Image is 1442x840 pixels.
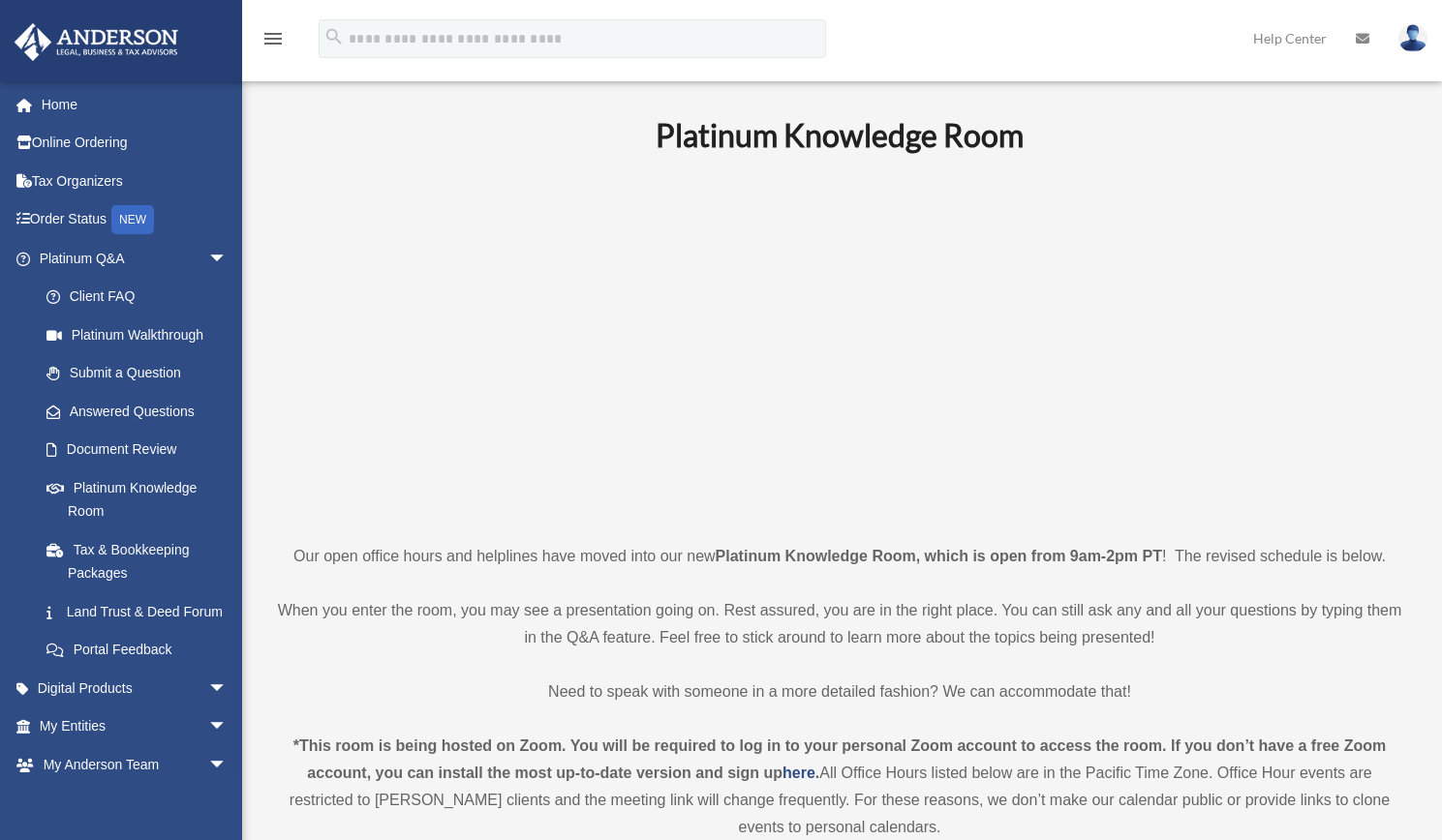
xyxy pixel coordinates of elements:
i: search [323,26,345,47]
strong: Platinum Knowledge Room, which is open from 9am-2pm PT [716,548,1162,564]
a: My Entitiesarrow_drop_down [14,707,257,746]
a: Submit a Question [27,354,257,393]
a: Home [14,85,257,124]
a: Platinum Knowledge Room [27,468,247,530]
span: arrow_drop_down [208,707,247,747]
div: NEW [111,205,154,234]
a: Online Ordering [14,124,257,163]
a: here [782,765,815,781]
a: Portal Feedback [27,631,257,670]
p: Need to speak with someone in a more detailed fashion? We can accommodate that! [276,678,1403,705]
a: Client FAQ [27,278,257,316]
a: menu [261,34,285,50]
a: My Anderson Teamarrow_drop_down [14,745,257,784]
strong: *This room is being hosted on Zoom. You will be required to log in to your personal Zoom account ... [293,737,1386,781]
a: Tax & Bookkeeping Packages [27,530,257,592]
a: Answered Questions [27,392,257,431]
img: Anderson Advisors Platinum Portal [9,23,184,61]
iframe: 231110_Toby_KnowledgeRoom [549,180,1130,507]
a: Platinum Q&Aarrow_drop_down [14,239,257,278]
p: When you enter the room, you may see a presentation going on. Rest assured, you are in the right ... [276,597,1403,651]
span: arrow_drop_down [208,669,247,708]
a: Order StatusNEW [14,200,257,240]
a: Tax Organizers [14,162,257,200]
span: arrow_drop_down [208,239,247,279]
a: Land Trust & Deed Forum [27,592,257,631]
a: Platinum Walkthrough [27,315,257,354]
img: User Pic [1398,24,1427,52]
i: menu [261,27,285,50]
strong: . [815,765,819,781]
span: arrow_drop_down [208,745,247,785]
a: Digital Productsarrow_drop_down [14,669,257,707]
b: Platinum Knowledge Room [656,116,1024,154]
a: Document Review [27,431,257,469]
p: Our open office hours and helplines have moved into our new ! The revised schedule is below. [276,543,1403,570]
